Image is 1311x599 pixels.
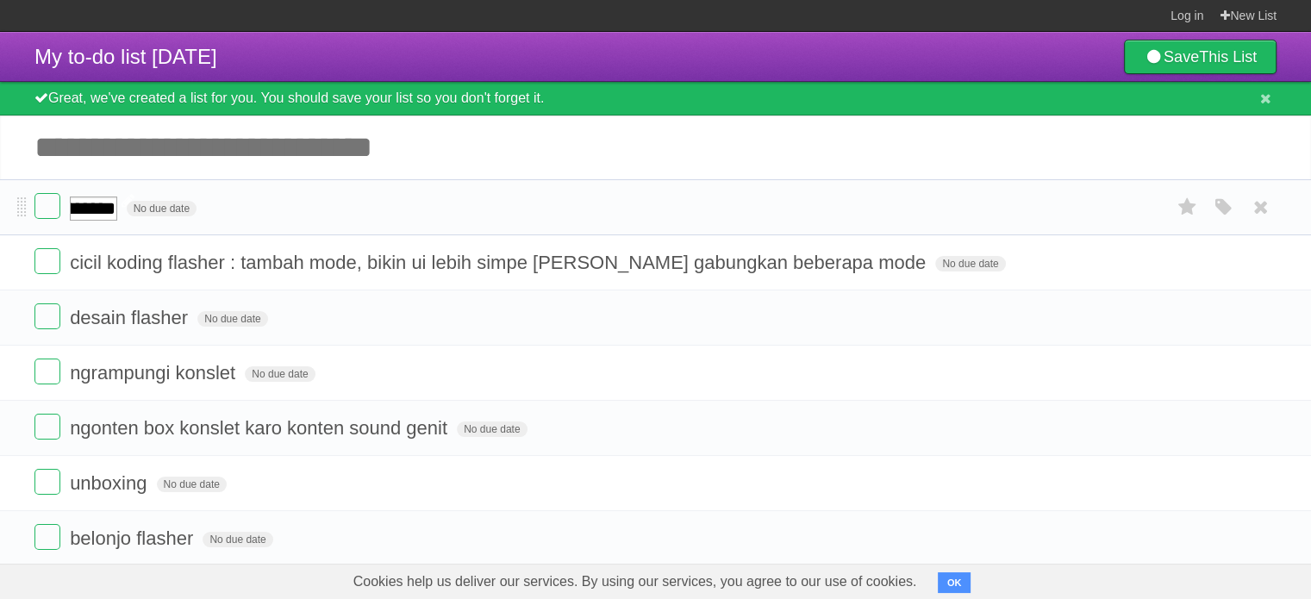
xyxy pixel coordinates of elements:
[34,359,60,384] label: Done
[457,421,527,437] span: No due date
[70,252,930,273] span: cicil koding flasher : tambah mode, bikin ui lebih simpe [PERSON_NAME] gabungkan beberapa mode
[34,469,60,495] label: Done
[70,417,452,439] span: ngonten box konslet karo konten sound genit
[1199,48,1257,66] b: This List
[70,472,151,494] span: unboxing
[70,362,240,384] span: ngrampungi konslet
[34,193,60,219] label: Done
[34,45,217,68] span: My to-do list [DATE]
[34,248,60,274] label: Done
[935,256,1005,271] span: No due date
[34,414,60,440] label: Done
[34,524,60,550] label: Done
[938,572,971,593] button: OK
[336,565,934,599] span: Cookies help us deliver our services. By using our services, you agree to our use of cookies.
[34,303,60,329] label: Done
[127,201,197,216] span: No due date
[70,527,197,549] span: belonjo flasher
[70,307,192,328] span: desain flasher
[203,532,272,547] span: No due date
[245,366,315,382] span: No due date
[197,311,267,327] span: No due date
[1124,40,1277,74] a: SaveThis List
[1171,193,1204,222] label: Star task
[157,477,227,492] span: No due date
